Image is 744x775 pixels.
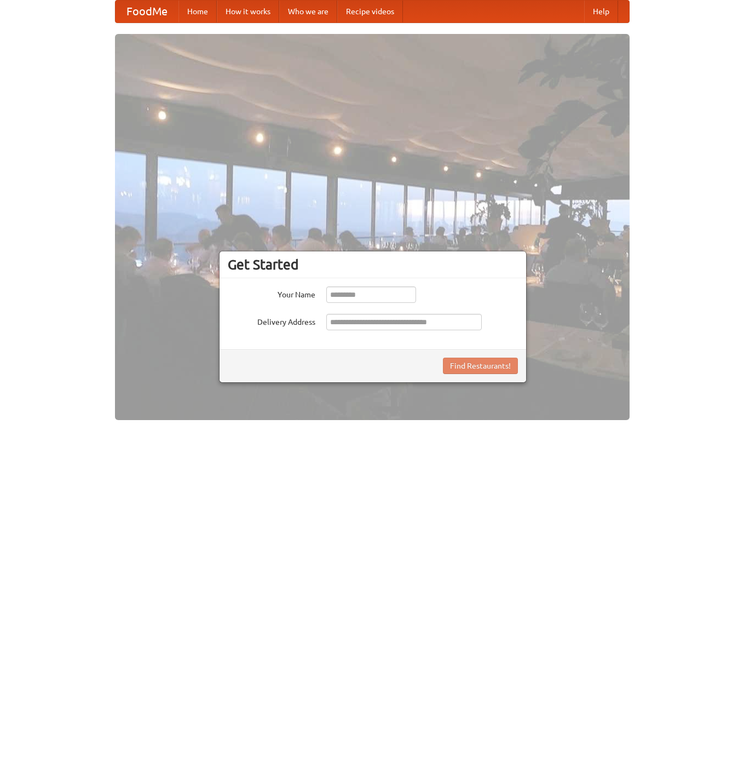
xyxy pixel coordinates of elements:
[228,286,315,300] label: Your Name
[178,1,217,22] a: Home
[228,256,518,273] h3: Get Started
[116,1,178,22] a: FoodMe
[337,1,403,22] a: Recipe videos
[228,314,315,328] label: Delivery Address
[584,1,618,22] a: Help
[279,1,337,22] a: Who we are
[217,1,279,22] a: How it works
[443,358,518,374] button: Find Restaurants!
